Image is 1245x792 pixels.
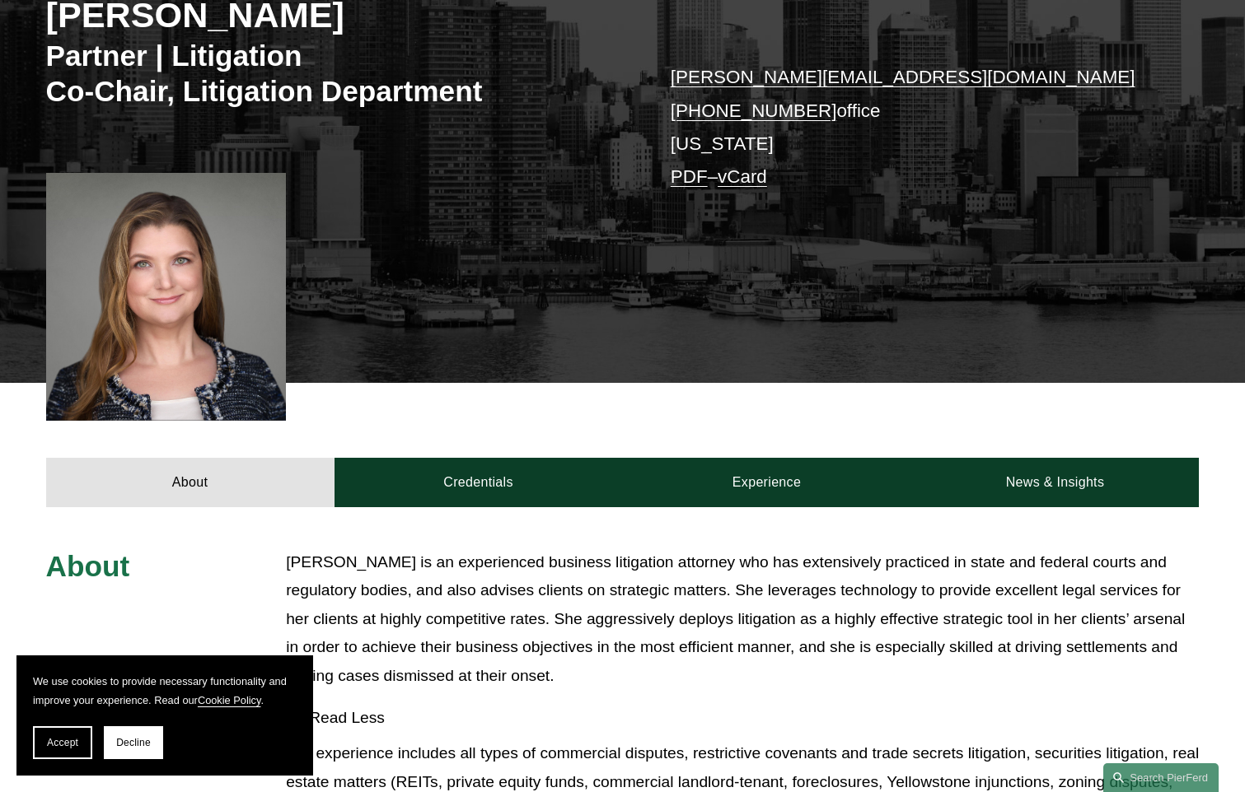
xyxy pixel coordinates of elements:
a: [PERSON_NAME][EMAIL_ADDRESS][DOMAIN_NAME] [671,67,1135,87]
a: Credentials [335,458,623,507]
h3: Partner | Litigation Co-Chair, Litigation Department [46,38,623,109]
a: News & Insights [910,458,1199,507]
a: Experience [623,458,911,507]
a: PDF [671,166,708,187]
a: About [46,458,335,507]
span: Read Less [297,709,1199,727]
span: About [46,550,130,582]
p: We use cookies to provide necessary functionality and improve your experience. Read our . [33,672,297,710]
span: Decline [116,737,151,748]
a: [PHONE_NUMBER] [671,100,837,121]
button: Accept [33,726,92,759]
a: vCard [718,166,767,187]
a: Search this site [1103,763,1219,792]
button: Read Less [286,696,1199,739]
p: office [US_STATE] – [671,61,1151,193]
button: Decline [104,726,163,759]
section: Cookie banner [16,655,313,776]
a: Cookie Policy [198,694,261,706]
p: [PERSON_NAME] is an experienced business litigation attorney who has extensively practiced in sta... [286,548,1199,691]
span: Accept [47,737,78,748]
